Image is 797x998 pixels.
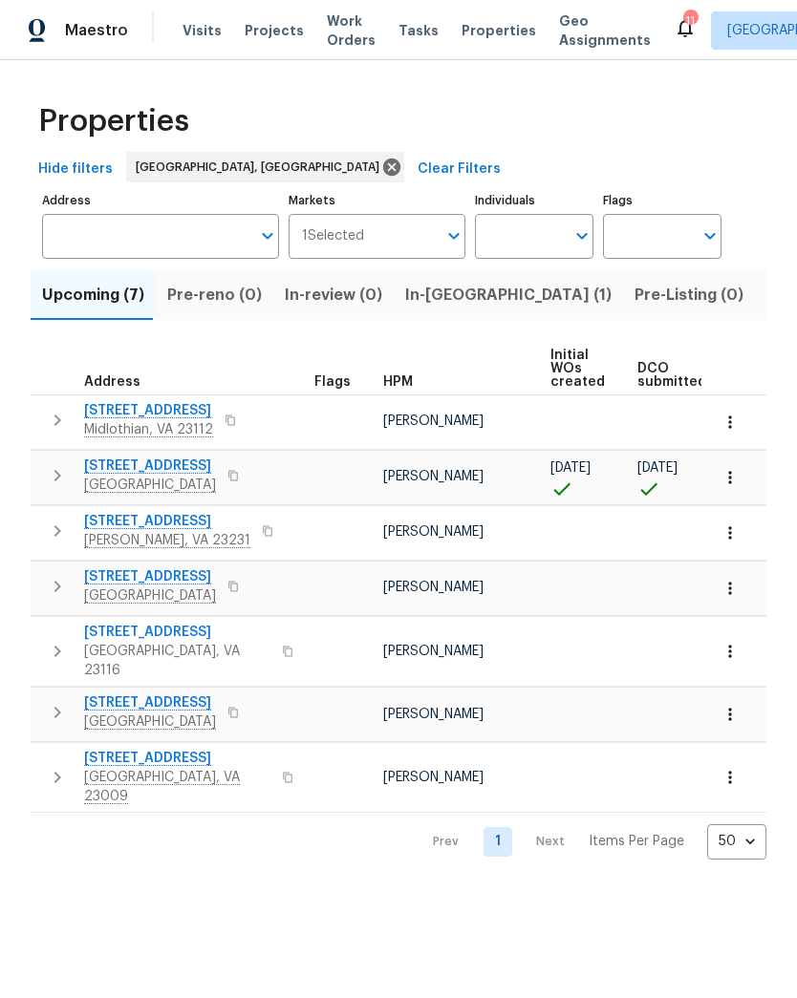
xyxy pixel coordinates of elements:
[707,817,766,866] div: 50
[462,21,536,40] span: Properties
[38,112,189,131] span: Properties
[405,282,612,308] span: In-[GEOGRAPHIC_DATA] (1)
[383,375,413,389] span: HPM
[42,282,144,308] span: Upcoming (7)
[302,228,364,244] span: 1 Selected
[418,158,501,181] span: Clear Filters
[327,11,376,50] span: Work Orders
[589,832,684,851] p: Items Per Page
[38,158,113,181] span: Hide filters
[383,414,484,428] span: [PERSON_NAME]
[559,11,651,50] span: Geo Assignments
[65,21,128,40] span: Maestro
[475,195,593,206] label: Individuals
[415,824,766,860] nav: Pagination Navigation
[637,461,678,475] span: [DATE]
[383,470,484,483] span: [PERSON_NAME]
[245,21,304,40] span: Projects
[603,195,722,206] label: Flags
[314,375,351,389] span: Flags
[167,282,262,308] span: Pre-reno (0)
[635,282,743,308] span: Pre-Listing (0)
[383,525,484,539] span: [PERSON_NAME]
[569,223,595,249] button: Open
[289,195,466,206] label: Markets
[383,708,484,721] span: [PERSON_NAME]
[183,21,222,40] span: Visits
[84,642,270,680] span: [GEOGRAPHIC_DATA], VA 23116
[410,152,508,187] button: Clear Filters
[42,195,279,206] label: Address
[441,223,467,249] button: Open
[398,24,439,37] span: Tasks
[31,152,120,187] button: Hide filters
[136,158,387,177] span: [GEOGRAPHIC_DATA], [GEOGRAPHIC_DATA]
[550,349,605,389] span: Initial WOs created
[84,623,270,642] span: [STREET_ADDRESS]
[383,645,484,658] span: [PERSON_NAME]
[550,461,591,475] span: [DATE]
[383,771,484,784] span: [PERSON_NAME]
[683,11,697,31] div: 11
[484,827,512,857] a: Goto page 1
[126,152,404,182] div: [GEOGRAPHIC_DATA], [GEOGRAPHIC_DATA]
[285,282,382,308] span: In-review (0)
[637,362,706,389] span: DCO submitted
[383,581,484,594] span: [PERSON_NAME]
[84,375,140,389] span: Address
[254,223,281,249] button: Open
[697,223,723,249] button: Open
